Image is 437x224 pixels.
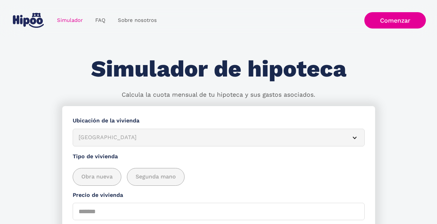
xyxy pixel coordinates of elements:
a: Simulador [51,14,89,27]
a: home [11,10,45,31]
article: [GEOGRAPHIC_DATA] [73,129,365,146]
a: Sobre nosotros [112,14,163,27]
span: Segunda mano [136,173,176,181]
h1: Simulador de hipoteca [91,56,346,82]
a: Comenzar [364,12,426,29]
div: add_description_here [73,168,365,186]
label: Ubicación de la vivienda [73,117,365,125]
label: Precio de vivienda [73,191,365,200]
span: Obra nueva [81,173,113,181]
p: Calcula la cuota mensual de tu hipoteca y sus gastos asociados. [122,90,315,99]
div: [GEOGRAPHIC_DATA] [79,133,342,142]
a: FAQ [89,14,112,27]
label: Tipo de vivienda [73,152,365,161]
